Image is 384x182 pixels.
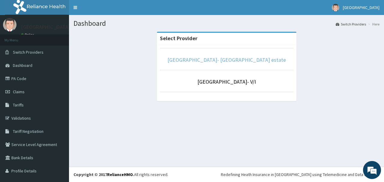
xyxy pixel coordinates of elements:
span: Tariffs [13,102,24,108]
li: Here [367,22,379,27]
div: Redefining Heath Insurance in [GEOGRAPHIC_DATA] using Telemedicine and Data Science! [221,172,379,178]
img: User Image [3,18,16,31]
strong: Copyright © 2017 . [73,172,134,177]
span: Claims [13,89,25,94]
a: [GEOGRAPHIC_DATA]- V/I [197,78,256,85]
p: [GEOGRAPHIC_DATA] [21,24,70,30]
span: Dashboard [13,63,32,68]
span: [GEOGRAPHIC_DATA] [343,5,379,10]
h1: Dashboard [73,19,379,27]
span: Tariff Negotiation [13,129,43,134]
a: RelianceHMO [107,172,133,177]
img: User Image [332,4,339,11]
a: Switch Providers [336,22,366,27]
strong: Select Provider [160,35,197,42]
footer: All rights reserved. [69,167,384,182]
a: [GEOGRAPHIC_DATA]- [GEOGRAPHIC_DATA] estate [167,56,286,63]
span: Switch Providers [13,49,43,55]
a: Online [21,33,35,37]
